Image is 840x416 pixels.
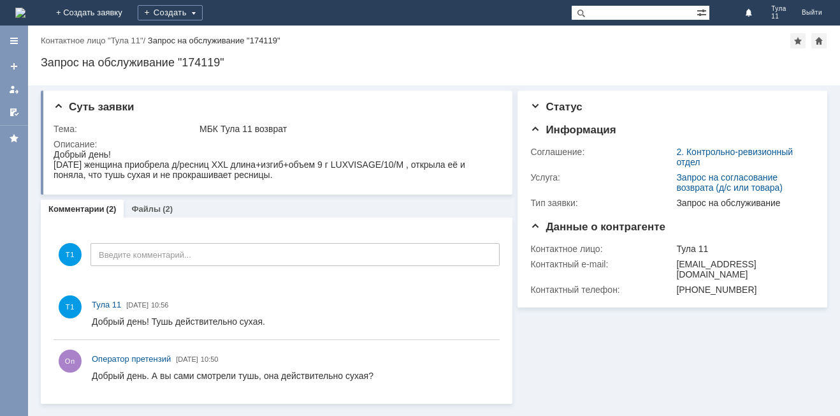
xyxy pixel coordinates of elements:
[676,259,809,279] div: [EMAIL_ADDRESS][DOMAIN_NAME]
[131,204,161,214] a: Файлы
[54,139,498,149] div: Описание:
[676,285,809,295] div: [PHONE_NUMBER]
[176,355,198,363] span: [DATE]
[771,13,786,20] span: 11
[148,36,280,45] div: Запрос на обслуживание "174119"
[15,8,25,18] a: Перейти на домашнюю страницу
[41,36,148,45] div: /
[530,101,582,113] span: Статус
[676,198,809,208] div: Запрос на обслуживание
[41,56,827,69] div: Запрос на обслуживание "174119"
[530,198,674,208] div: Тип заявки:
[48,204,105,214] a: Комментарии
[92,300,121,309] span: Тула 11
[15,8,25,18] img: logo
[676,172,783,193] a: Запрос на согласование возврата (д/с или товара)
[530,172,674,182] div: Услуга:
[54,124,197,134] div: Тема:
[163,204,173,214] div: (2)
[41,36,143,45] a: Контактное лицо "Тула 11"
[92,354,171,364] span: Оператор претензий
[92,299,121,311] a: Тула 11
[106,204,117,214] div: (2)
[811,33,827,48] div: Сделать домашней страницей
[138,5,203,20] div: Создать
[54,101,134,113] span: Суть заявки
[4,102,24,123] a: Мои согласования
[676,244,809,254] div: Тула 11
[199,124,495,134] div: МБК Тула 11 возврат
[126,301,148,309] span: [DATE]
[4,56,24,77] a: Создать заявку
[697,6,709,18] span: Расширенный поиск
[530,124,616,136] span: Информация
[59,243,82,266] span: Т1
[4,79,24,100] a: Мои заявки
[676,147,793,167] a: 2. Контрольно-ревизионный отдел
[530,221,665,233] span: Данные о контрагенте
[771,5,786,13] span: Тула
[530,259,674,269] div: Контактный e-mail:
[530,244,674,254] div: Контактное лицо:
[790,33,806,48] div: Добавить в избранное
[92,353,171,366] a: Оператор претензий
[151,301,169,309] span: 10:56
[201,355,219,363] span: 10:50
[530,147,674,157] div: Соглашение:
[530,285,674,295] div: Контактный телефон:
